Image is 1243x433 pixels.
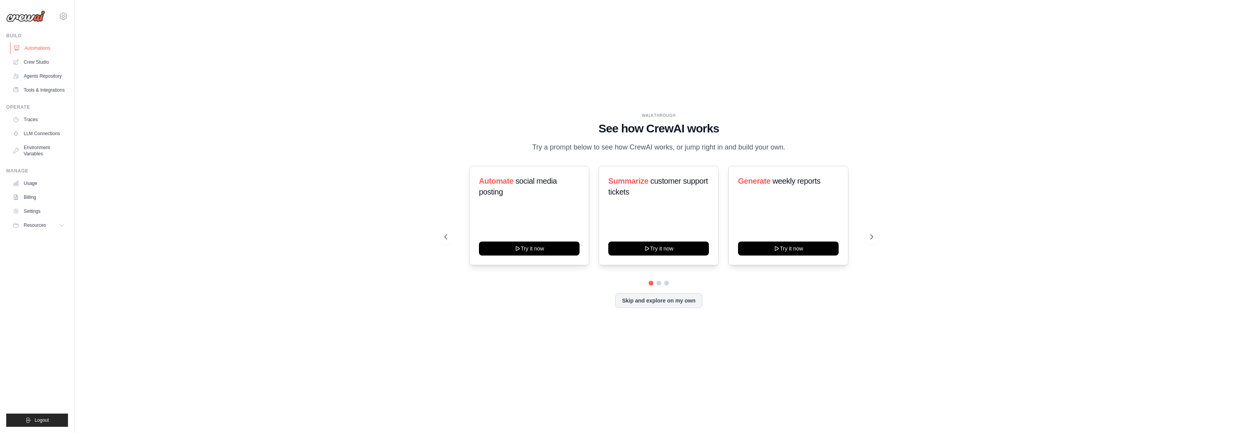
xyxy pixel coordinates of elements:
div: Build [6,33,68,39]
span: social media posting [479,177,557,196]
div: Manage [6,168,68,174]
span: weekly reports [772,177,820,185]
span: Generate [738,177,771,185]
span: Summarize [608,177,648,185]
a: Agents Repository [9,70,68,82]
button: Resources [9,219,68,231]
a: Crew Studio [9,56,68,68]
div: WALKTHROUGH [444,113,873,118]
button: Try it now [608,242,709,256]
span: Automate [479,177,514,185]
a: LLM Connections [9,127,68,140]
a: Usage [9,177,68,190]
p: Try a prompt below to see how CrewAI works, or jump right in and build your own. [528,142,789,153]
img: Logo [6,10,45,22]
button: Try it now [738,242,839,256]
span: customer support tickets [608,177,708,196]
a: Environment Variables [9,141,68,160]
a: Tools & Integrations [9,84,68,96]
span: Resources [24,222,46,228]
a: Settings [9,205,68,217]
a: Traces [9,113,68,126]
a: Billing [9,191,68,203]
h1: See how CrewAI works [444,122,873,136]
button: Logout [6,414,68,427]
span: Logout [35,417,49,423]
div: Operate [6,104,68,110]
button: Try it now [479,242,580,256]
a: Automations [10,42,69,54]
button: Skip and explore on my own [615,293,702,308]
